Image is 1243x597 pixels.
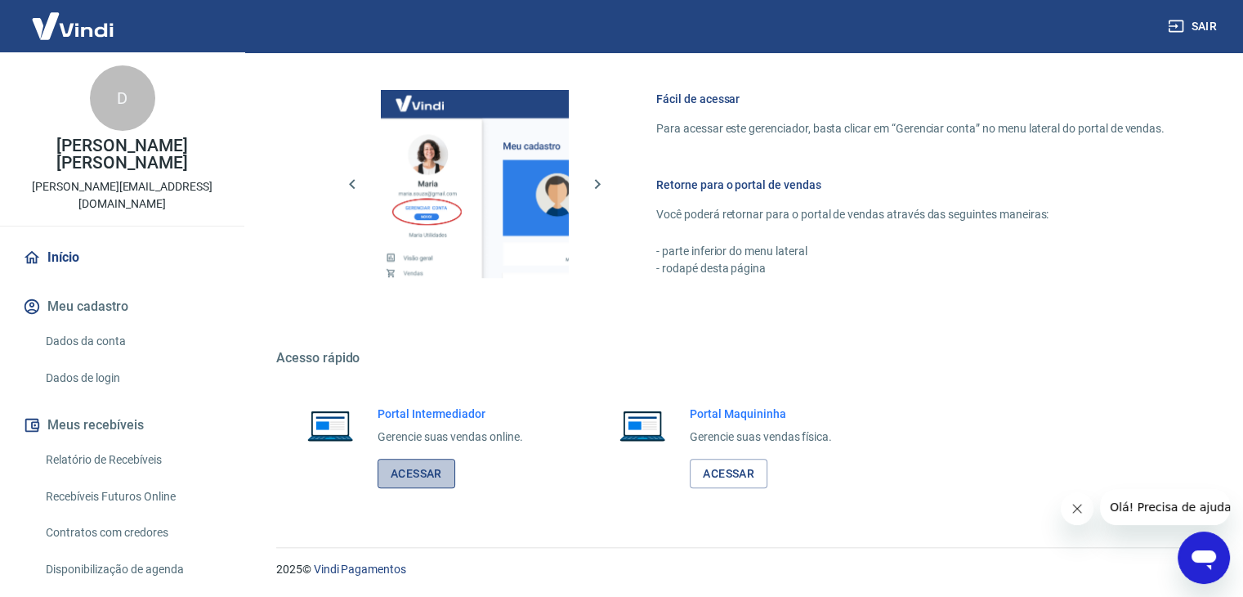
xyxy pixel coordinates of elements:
a: Dados da conta [39,325,225,358]
p: - rodapé desta página [656,260,1165,277]
a: Acessar [378,459,455,489]
a: Relatório de Recebíveis [39,443,225,477]
img: Imagem de um notebook aberto [608,406,677,445]
iframe: Mensagem da empresa [1100,489,1230,525]
a: Dados de login [39,361,225,395]
a: Vindi Pagamentos [314,563,406,576]
button: Meus recebíveis [20,407,225,443]
h6: Retorne para o portal de vendas [656,177,1165,193]
div: D [90,65,155,131]
h6: Fácil de acessar [656,91,1165,107]
iframe: Botão para abrir a janela de mensagens [1178,532,1230,584]
img: Imagem de um notebook aberto [296,406,364,445]
img: Vindi [20,1,126,51]
iframe: Fechar mensagem [1061,492,1093,525]
button: Sair [1165,11,1223,42]
h5: Acesso rápido [276,350,1204,366]
p: Para acessar este gerenciador, basta clicar em “Gerenciar conta” no menu lateral do portal de ven... [656,120,1165,137]
h6: Portal Intermediador [378,406,523,422]
p: [PERSON_NAME] [PERSON_NAME] [13,137,231,172]
a: Contratos com credores [39,516,225,550]
button: Meu cadastro [20,289,225,325]
p: 2025 © [276,561,1204,578]
p: [PERSON_NAME][EMAIL_ADDRESS][DOMAIN_NAME] [13,178,231,213]
p: - parte inferior do menu lateral [656,243,1165,260]
img: Imagem da dashboard mostrando o botão de gerenciar conta na sidebar no lado esquerdo [381,90,569,278]
a: Disponibilização de agenda [39,553,225,586]
a: Recebíveis Futuros Online [39,480,225,514]
h6: Portal Maquininha [690,406,832,422]
span: Olá! Precisa de ajuda? [10,11,137,25]
a: Acessar [690,459,767,489]
a: Início [20,240,225,276]
p: Gerencie suas vendas física. [690,429,832,446]
p: Gerencie suas vendas online. [378,429,523,446]
p: Você poderá retornar para o portal de vendas através das seguintes maneiras: [656,206,1165,223]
